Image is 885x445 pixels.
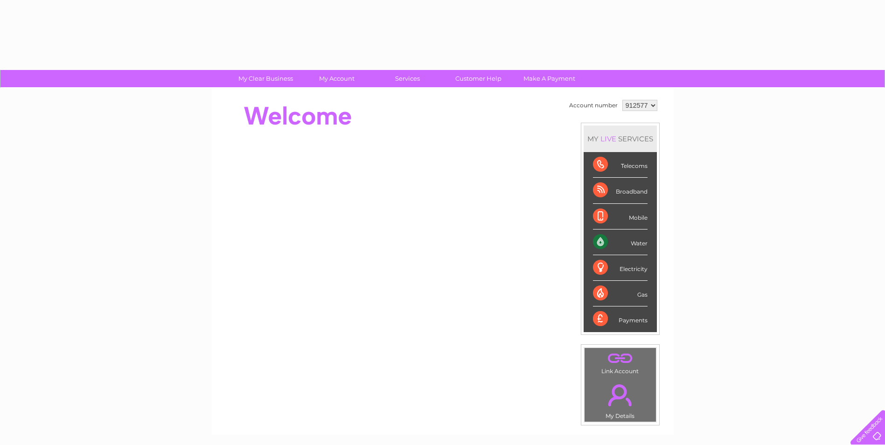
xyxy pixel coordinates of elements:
a: Customer Help [440,70,517,87]
a: My Account [298,70,375,87]
div: Mobile [593,204,648,229]
div: Electricity [593,255,648,281]
td: My Details [584,376,656,422]
a: Make A Payment [511,70,588,87]
div: Broadband [593,178,648,203]
a: My Clear Business [227,70,304,87]
a: . [587,350,654,367]
div: Gas [593,281,648,306]
div: Telecoms [593,152,648,178]
a: Services [369,70,446,87]
a: . [587,379,654,411]
td: Account number [567,97,620,113]
td: Link Account [584,348,656,377]
div: MY SERVICES [584,125,657,152]
div: Payments [593,306,648,332]
div: LIVE [599,134,618,143]
div: Water [593,229,648,255]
